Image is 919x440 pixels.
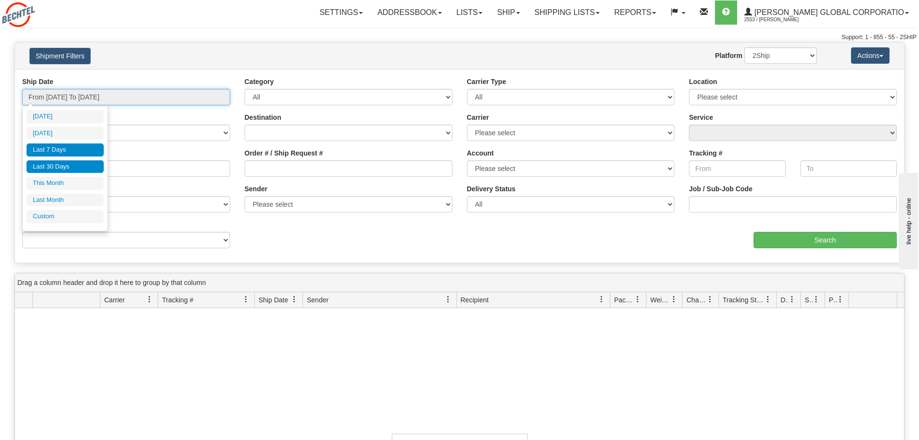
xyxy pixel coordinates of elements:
[650,295,671,305] span: Weight
[689,184,752,194] label: Job / Sub-Job Code
[29,48,91,64] button: Shipment Filters
[440,291,456,308] a: Sender filter column settings
[7,8,89,15] div: live help - online
[22,77,54,86] label: Ship Date
[851,47,890,64] button: Actions
[686,295,707,305] span: Charge
[467,184,516,194] label: Delivery Status
[805,295,813,305] span: Shipment Issues
[808,291,824,308] a: Shipment Issues filter column settings
[781,295,789,305] span: Delivery Status
[27,194,104,207] li: Last Month
[104,295,125,305] span: Carrier
[752,8,904,16] span: [PERSON_NAME] Global Corporatio
[259,295,288,305] span: Ship Date
[829,295,837,305] span: Pickup Status
[245,184,267,194] label: Sender
[27,177,104,190] li: This Month
[737,0,916,25] a: [PERSON_NAME] Global Corporatio 2553 / [PERSON_NAME]
[897,170,918,269] iframe: chat widget
[27,160,104,173] li: Last 30 Days
[784,291,800,308] a: Delivery Status filter column settings
[630,291,646,308] a: Packages filter column settings
[27,127,104,140] li: [DATE]
[760,291,776,308] a: Tracking Status filter column settings
[715,51,742,60] label: Platform
[689,113,713,122] label: Service
[593,291,610,308] a: Recipient filter column settings
[162,295,193,305] span: Tracking #
[666,291,682,308] a: Weight filter column settings
[245,77,274,86] label: Category
[754,232,897,248] input: Search
[15,273,904,292] div: grid grouping header
[27,110,104,123] li: [DATE]
[312,0,370,25] a: Settings
[744,15,817,25] span: 2553 / [PERSON_NAME]
[286,291,302,308] a: Ship Date filter column settings
[238,291,254,308] a: Tracking # filter column settings
[800,160,897,177] input: To
[467,77,506,86] label: Carrier Type
[2,2,35,27] img: logo2553.jpg
[614,295,634,305] span: Packages
[2,33,917,42] div: Support: 1 - 855 - 55 - 2SHIP
[461,295,489,305] span: Recipient
[27,143,104,156] li: Last 7 Days
[689,160,785,177] input: From
[245,113,281,122] label: Destination
[307,295,329,305] span: Sender
[607,0,663,25] a: Reports
[527,0,607,25] a: Shipping lists
[245,148,323,158] label: Order # / Ship Request #
[490,0,527,25] a: Ship
[832,291,849,308] a: Pickup Status filter column settings
[689,148,722,158] label: Tracking #
[702,291,718,308] a: Charge filter column settings
[141,291,158,308] a: Carrier filter column settings
[467,113,489,122] label: Carrier
[723,295,765,305] span: Tracking Status
[689,77,717,86] label: Location
[449,0,490,25] a: Lists
[370,0,449,25] a: Addressbook
[467,148,494,158] label: Account
[27,210,104,223] li: Custom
